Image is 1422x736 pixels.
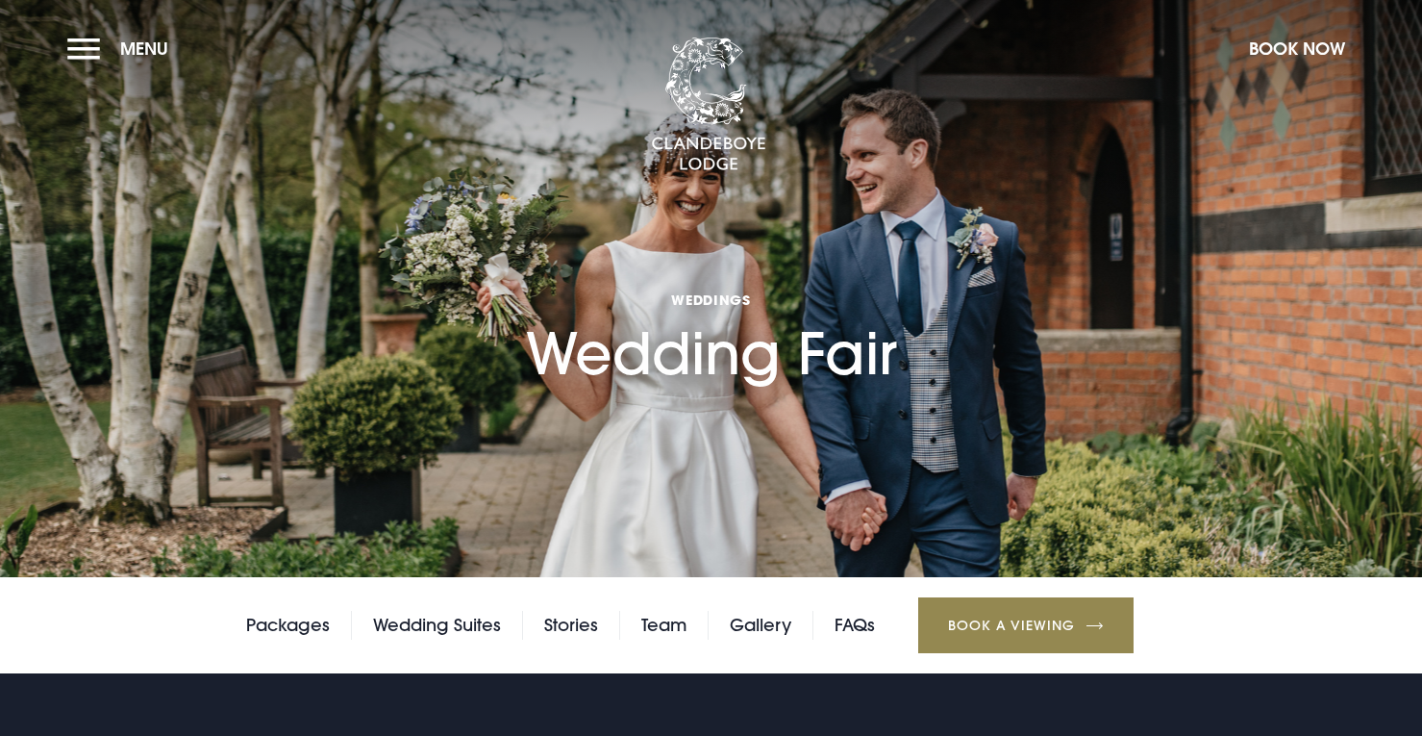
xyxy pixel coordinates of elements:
a: Book a Viewing [918,597,1134,653]
button: Menu [67,28,178,69]
span: Weddings [526,291,897,309]
button: Book Now [1239,28,1355,69]
a: Gallery [730,611,791,640]
a: Wedding Suites [373,611,501,640]
h1: Wedding Fair [526,199,897,388]
a: Team [641,611,686,640]
a: FAQs [835,611,875,640]
a: Packages [246,611,330,640]
span: Menu [120,38,168,60]
img: Clandeboye Lodge [651,38,766,172]
a: Stories [544,611,598,640]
